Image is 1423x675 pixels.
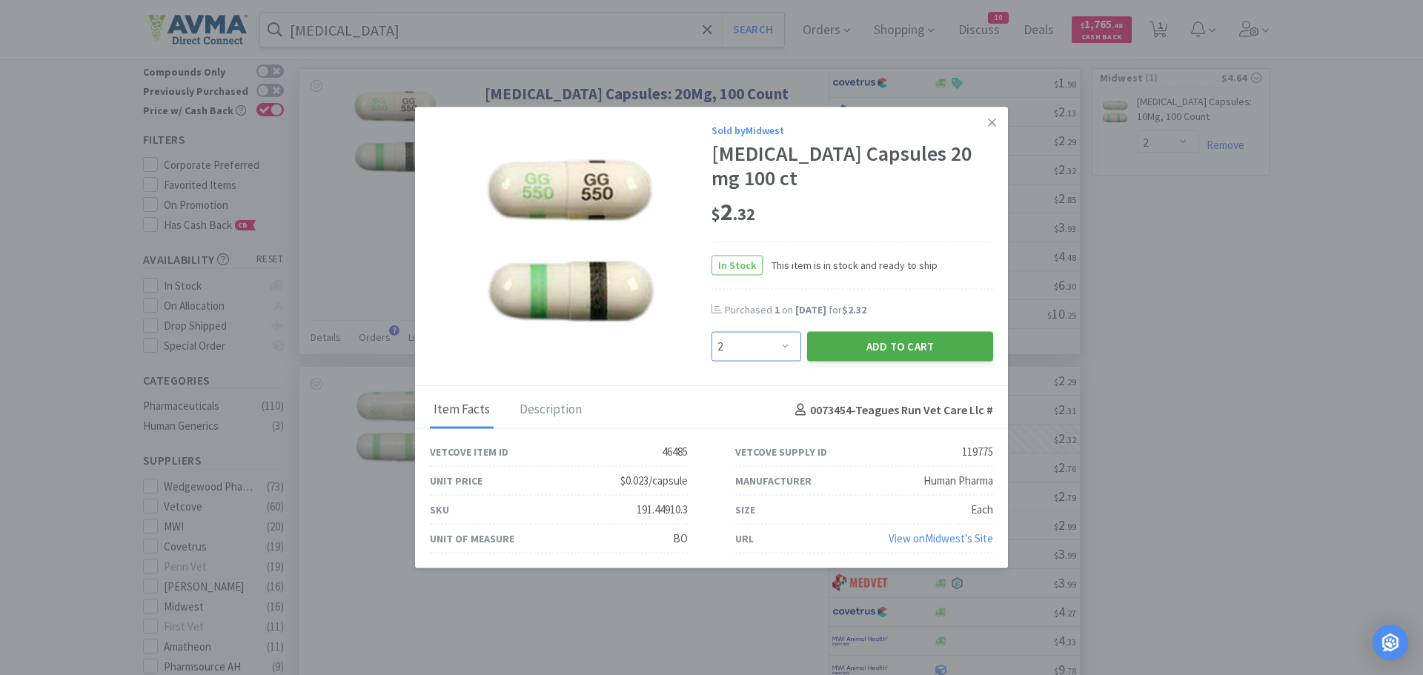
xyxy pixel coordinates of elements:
[711,122,993,138] div: Sold by Midwest
[712,256,762,274] span: In Stock
[516,392,586,429] div: Description
[430,531,514,547] div: Unit of Measure
[763,256,938,273] span: This item is in stock and ready to ship
[637,501,688,519] div: 191.44910.3
[735,502,755,518] div: Size
[1373,625,1408,660] div: Open Intercom Messenger
[430,502,449,518] div: SKU
[735,444,827,460] div: Vetcove Supply ID
[430,444,508,460] div: Vetcove Item ID
[971,501,993,519] div: Each
[807,332,993,362] button: Add to Cart
[430,473,482,489] div: Unit Price
[711,204,720,225] span: $
[889,531,993,545] a: View onMidwest's Site
[620,472,688,490] div: $0.023/capsule
[735,473,812,489] div: Manufacturer
[923,472,993,490] div: Human Pharma
[789,401,993,420] h4: 0073454 - Teagues Run Vet Care Llc #
[711,141,993,190] div: [MEDICAL_DATA] Capsules 20 mg 100 ct
[774,302,780,316] span: 1
[842,302,866,316] span: $2.32
[962,443,993,461] div: 119775
[711,197,755,227] span: 2
[430,392,494,429] div: Item Facts
[795,302,826,316] span: [DATE]
[662,443,688,461] div: 46485
[733,204,755,225] span: . 32
[735,531,754,547] div: URL
[673,530,688,548] div: BO
[725,302,993,317] div: Purchased on for
[474,145,667,338] img: ae35ca3e8515459a950a650df5995c26_119775.jpeg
